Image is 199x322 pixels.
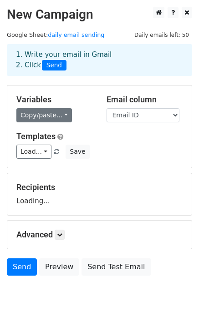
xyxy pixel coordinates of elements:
a: Preview [39,258,79,276]
a: daily email sending [48,31,104,38]
h5: Recipients [16,182,183,192]
a: Templates [16,131,56,141]
a: Load... [16,145,51,159]
span: Daily emails left: 50 [131,30,192,40]
div: Loading... [16,182,183,206]
span: Send [42,60,66,71]
h5: Variables [16,95,93,105]
a: Daily emails left: 50 [131,31,192,38]
a: Send Test Email [82,258,151,276]
h2: New Campaign [7,7,192,22]
h5: Advanced [16,230,183,240]
iframe: Chat Widget [153,278,199,322]
small: Google Sheet: [7,31,104,38]
a: Send [7,258,37,276]
button: Save [66,145,89,159]
div: 1. Write your email in Gmail 2. Click [9,50,190,70]
a: Copy/paste... [16,108,72,122]
h5: Email column [107,95,183,105]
